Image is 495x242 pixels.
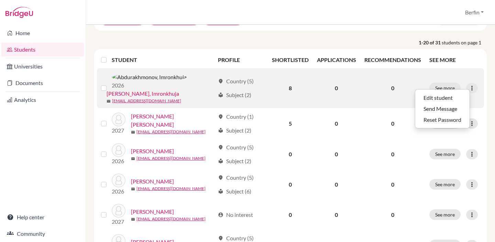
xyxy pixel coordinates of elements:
button: See more [429,149,461,159]
p: 0 [364,150,421,158]
a: [PERSON_NAME] [131,177,174,186]
button: Edit student [415,92,470,103]
img: Broadbent, Nicholas [112,204,125,218]
span: local_library [218,158,223,164]
a: [EMAIL_ADDRESS][DOMAIN_NAME] [112,98,181,104]
a: Help center [1,210,84,224]
td: 0 [268,139,313,169]
div: Country (5) [218,77,254,85]
span: account_circle [218,212,223,218]
span: location_on [218,235,223,241]
p: 0 [364,180,421,189]
img: Bakhodirjonov, Umarbek [112,173,125,187]
a: Students [1,43,84,56]
a: [EMAIL_ADDRESS][DOMAIN_NAME] [136,216,206,222]
th: SHORTLISTED [268,52,313,68]
p: 2026 [112,157,125,165]
a: [EMAIL_ADDRESS][DOMAIN_NAME] [136,186,206,192]
button: See more [429,209,461,220]
p: 2026 [112,187,125,196]
a: Universities [1,60,84,73]
span: mail [131,130,135,134]
span: mail [131,217,135,221]
a: Community [1,227,84,241]
p: 2026 [112,81,187,90]
img: Alfonsi, Emilie [112,143,125,157]
td: 0 [268,200,313,230]
div: Subject (2) [218,91,251,99]
span: location_on [218,78,223,84]
span: local_library [218,92,223,98]
a: [PERSON_NAME] [131,208,174,216]
a: [PERSON_NAME] [131,147,174,155]
div: Country (5) [218,143,254,151]
div: Subject (2) [218,126,251,135]
span: mail [131,187,135,191]
button: Berfin [462,6,487,19]
span: local_library [218,189,223,194]
a: [PERSON_NAME], Imronkhuja [107,90,179,98]
strong: 1-20 of 31 [419,39,442,46]
button: See more [429,179,461,190]
td: 0 [313,68,360,108]
img: Abdurakhmonov, Imronkhuja [112,73,187,81]
td: 0 [313,200,360,230]
button: Send Message [415,103,470,114]
img: Bridge-U [5,7,33,18]
span: local_library [218,128,223,133]
th: APPLICATIONS [313,52,360,68]
a: Home [1,26,84,40]
th: STUDENT [112,52,214,68]
p: 0 [364,119,421,128]
span: mail [107,99,111,103]
td: 0 [313,139,360,169]
a: [EMAIL_ADDRESS][DOMAIN_NAME] [136,129,206,135]
div: Country (1) [218,113,254,121]
a: Analytics [1,93,84,107]
a: [EMAIL_ADDRESS][DOMAIN_NAME] [136,155,206,161]
div: Subject (2) [218,157,251,165]
div: No interest [218,211,253,219]
span: students on page 1 [442,39,487,46]
th: PROFILE [214,52,268,68]
span: location_on [218,145,223,150]
div: Subject (6) [218,187,251,196]
span: mail [131,157,135,161]
td: 0 [313,108,360,139]
td: 5 [268,108,313,139]
a: [PERSON_NAME] [PERSON_NAME] [131,112,215,129]
td: 0 [313,169,360,200]
a: Documents [1,76,84,90]
p: 0 [364,211,421,219]
p: 2027 [112,126,125,135]
span: location_on [218,175,223,180]
th: RECOMMENDATIONS [360,52,425,68]
td: 8 [268,68,313,108]
div: Country (5) [218,173,254,182]
button: See more [429,83,461,93]
button: Reset Password [415,114,470,125]
img: Agas, Mary Margarette Geronda [112,113,125,126]
p: 0 [364,84,421,92]
td: 0 [268,169,313,200]
span: location_on [218,114,223,119]
p: 2027 [112,218,125,226]
th: SEE MORE [425,52,484,68]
